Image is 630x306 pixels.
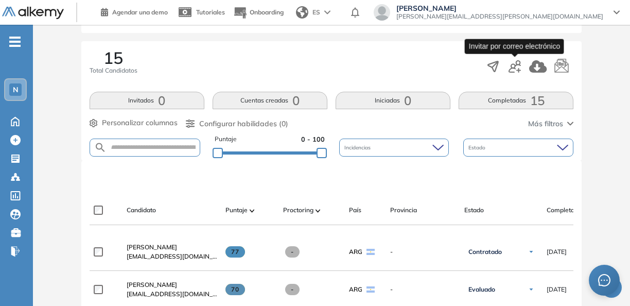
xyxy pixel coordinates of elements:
[468,144,487,151] span: Estado
[468,285,495,294] span: Evaluado
[127,243,217,252] a: [PERSON_NAME]
[233,2,284,24] button: Onboarding
[528,286,534,293] img: Ícono de flecha
[102,117,178,128] span: Personalizar columnas
[349,206,361,215] span: País
[336,92,450,109] button: Iniciadas0
[464,206,484,215] span: Estado
[349,285,362,294] span: ARG
[312,8,320,17] span: ES
[339,139,449,157] div: Incidencias
[199,118,288,129] span: Configurar habilidades (0)
[127,252,217,261] span: [EMAIL_ADDRESS][DOMAIN_NAME]
[547,247,567,257] span: [DATE]
[213,92,327,109] button: Cuentas creadas0
[324,10,330,14] img: arrow
[225,284,246,295] span: 70
[459,92,573,109] button: Completadas15
[296,6,308,19] img: world
[301,134,325,144] span: 0 - 100
[396,4,603,12] span: [PERSON_NAME]
[390,285,456,294] span: -
[186,118,288,129] button: Configurar habilidades (0)
[390,247,456,257] span: -
[547,206,582,215] span: Completado
[127,290,217,299] span: [EMAIL_ADDRESS][DOMAIN_NAME]
[528,118,573,129] button: Más filtros
[316,209,321,212] img: [missing "en.ARROW_ALT" translation]
[285,246,300,258] span: -
[366,286,375,293] img: ARG
[13,86,19,94] span: N
[598,274,610,286] span: message
[196,8,225,16] span: Tutoriales
[112,8,168,16] span: Agendar una demo
[94,141,107,154] img: SEARCH_ALT
[463,139,573,157] div: Estado
[349,247,362,257] span: ARG
[465,39,564,54] div: Invitar por correo electrónico
[547,285,567,294] span: [DATE]
[250,209,255,212] img: [missing "en.ARROW_ALT" translation]
[528,118,563,129] span: Más filtros
[366,249,375,255] img: ARG
[90,92,204,109] button: Invitados0
[127,281,177,288] span: [PERSON_NAME]
[127,206,156,215] span: Candidato
[344,144,373,151] span: Incidencias
[396,12,603,21] span: [PERSON_NAME][EMAIL_ADDRESS][PERSON_NAME][DOMAIN_NAME]
[103,49,123,66] span: 15
[283,206,313,215] span: Proctoring
[90,117,178,128] button: Personalizar columnas
[225,246,246,258] span: 77
[528,249,534,255] img: Ícono de flecha
[250,8,284,16] span: Onboarding
[127,243,177,251] span: [PERSON_NAME]
[468,248,502,256] span: Contratado
[215,134,237,144] span: Puntaje
[127,280,217,290] a: [PERSON_NAME]
[285,284,300,295] span: -
[225,206,248,215] span: Puntaje
[390,206,417,215] span: Provincia
[90,66,137,75] span: Total Candidatos
[9,41,21,43] i: -
[101,5,168,18] a: Agendar una demo
[2,7,64,20] img: Logo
